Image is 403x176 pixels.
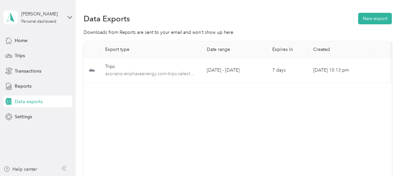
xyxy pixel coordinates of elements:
span: asoriano-enphaseenergy.com-trips-selected-25.pdf [105,70,196,77]
div: Personal dashboard [21,20,56,24]
td: 7 days [267,58,308,83]
span: Trips [15,52,25,59]
button: Help center [4,166,37,173]
td: [DATE] 10:13 pm [308,58,374,83]
span: Transactions [15,68,41,75]
span: Reports [15,83,31,90]
th: Expires in [267,41,308,58]
span: Settings [15,113,32,120]
h1: Data Exports [84,15,130,22]
td: [DATE] - [DATE] [201,58,267,83]
div: [PERSON_NAME] [21,11,62,17]
iframe: Everlance-gr Chat Button Frame [366,139,403,176]
span: Data exports [15,98,43,105]
th: Created [308,41,374,58]
span: Home [15,37,28,44]
th: Date range [201,41,267,58]
button: New export [358,13,392,24]
div: Downloads from Reports are sent to your email and won’t show up here. [84,29,392,36]
div: Trips [105,63,196,70]
th: Export type [100,41,201,58]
